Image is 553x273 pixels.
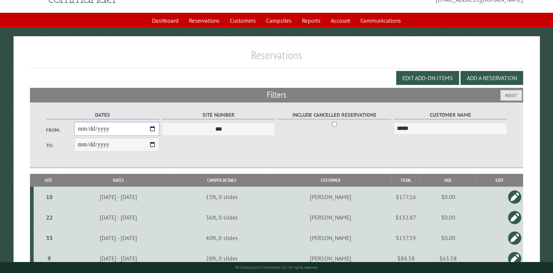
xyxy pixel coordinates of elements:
[46,142,75,149] label: To:
[500,90,522,101] button: Reset
[461,71,523,85] button: Add a Reservation
[30,88,523,102] h2: Filters
[37,234,62,242] div: 33
[270,207,391,228] td: [PERSON_NAME]
[37,193,62,201] div: 10
[356,14,405,27] a: Communications
[270,248,391,269] td: [PERSON_NAME]
[174,207,270,228] td: 36ft, 0 slides
[326,14,355,27] a: Account
[420,248,476,269] td: $63.58
[37,214,62,221] div: 22
[391,207,420,228] td: $132.87
[174,248,270,269] td: 28ft, 0 slides
[262,14,296,27] a: Campsites
[391,187,420,207] td: $177.16
[64,214,173,221] div: [DATE] - [DATE]
[226,14,260,27] a: Customers
[174,187,270,207] td: 15ft, 0 slides
[64,193,173,201] div: [DATE] - [DATE]
[394,111,507,119] label: Customer Name
[46,111,160,119] label: Dates
[46,127,75,134] label: From:
[64,234,173,242] div: [DATE] - [DATE]
[162,111,276,119] label: Site Number
[270,228,391,248] td: [PERSON_NAME]
[270,174,391,187] th: Customer
[270,187,391,207] td: [PERSON_NAME]
[64,255,173,262] div: [DATE] - [DATE]
[420,174,476,187] th: Due
[148,14,183,27] a: Dashboard
[476,174,523,187] th: Edit
[37,255,62,262] div: 9
[30,48,523,68] h1: Reservations
[298,14,325,27] a: Reports
[420,187,476,207] td: $0.00
[174,174,270,187] th: Camper Details
[391,228,420,248] td: $157.59
[278,111,391,119] label: Include Cancelled Reservations
[420,207,476,228] td: $0.00
[185,14,224,27] a: Reservations
[63,174,174,187] th: Dates
[391,174,420,187] th: Total
[235,265,318,270] small: © Campground Commander LLC. All rights reserved.
[174,228,270,248] td: 40ft, 0 slides
[34,174,63,187] th: Site
[391,248,420,269] td: $88.58
[396,71,459,85] button: Edit Add-on Items
[420,228,476,248] td: $0.00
